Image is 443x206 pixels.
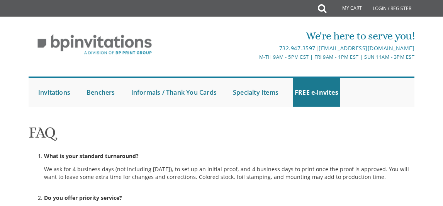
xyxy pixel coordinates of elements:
[279,44,316,52] a: 732.947.3597
[231,78,280,107] a: Specialty Items
[36,78,72,107] a: Invitations
[29,29,161,61] img: BP Invitation Loft
[85,78,117,107] a: Benchers
[326,1,367,16] a: My Cart
[158,44,414,53] div: |
[158,28,414,44] div: We're here to serve you!
[44,152,139,160] span: What is your standard turnaround?
[319,44,414,52] a: [EMAIL_ADDRESS][DOMAIN_NAME]
[44,165,414,181] p: We ask for 4 business days (not including [DATE]), to set up an initial proof, and 4 business day...
[44,194,122,201] span: Do you offer priority service?
[129,78,219,107] a: Informals / Thank You Cards
[293,78,340,107] a: FREE e-Invites
[411,175,435,198] iframe: chat widget
[158,53,414,61] div: M-Th 9am - 5pm EST | Fri 9am - 1pm EST | Sun 11am - 3pm EST
[29,124,414,147] h1: FAQ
